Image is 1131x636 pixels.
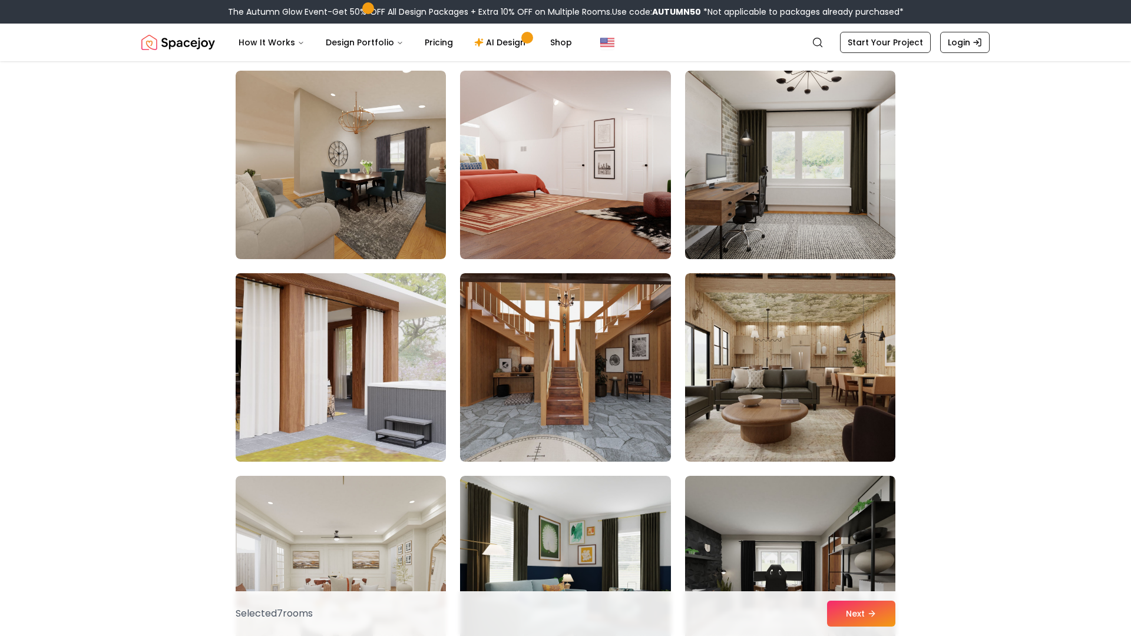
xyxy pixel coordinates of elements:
[701,6,904,18] span: *Not applicable to packages already purchased*
[415,31,462,54] a: Pricing
[141,24,990,61] nav: Global
[141,31,215,54] img: Spacejoy Logo
[652,6,701,18] b: AUTUMN50
[840,32,931,53] a: Start Your Project
[460,273,670,462] img: Room room-71
[685,71,895,259] img: Room room-69
[230,269,451,466] img: Room room-70
[460,71,670,259] img: Room room-68
[940,32,990,53] a: Login
[229,31,581,54] nav: Main
[541,31,581,54] a: Shop
[612,6,701,18] span: Use code:
[316,31,413,54] button: Design Portfolio
[228,6,904,18] div: The Autumn Glow Event-Get 50% OFF All Design Packages + Extra 10% OFF on Multiple Rooms.
[600,35,614,49] img: United States
[236,607,313,621] p: Selected 7 room s
[465,31,538,54] a: AI Design
[141,31,215,54] a: Spacejoy
[685,273,895,462] img: Room room-72
[229,31,314,54] button: How It Works
[827,601,895,627] button: Next
[236,71,446,259] img: Room room-67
